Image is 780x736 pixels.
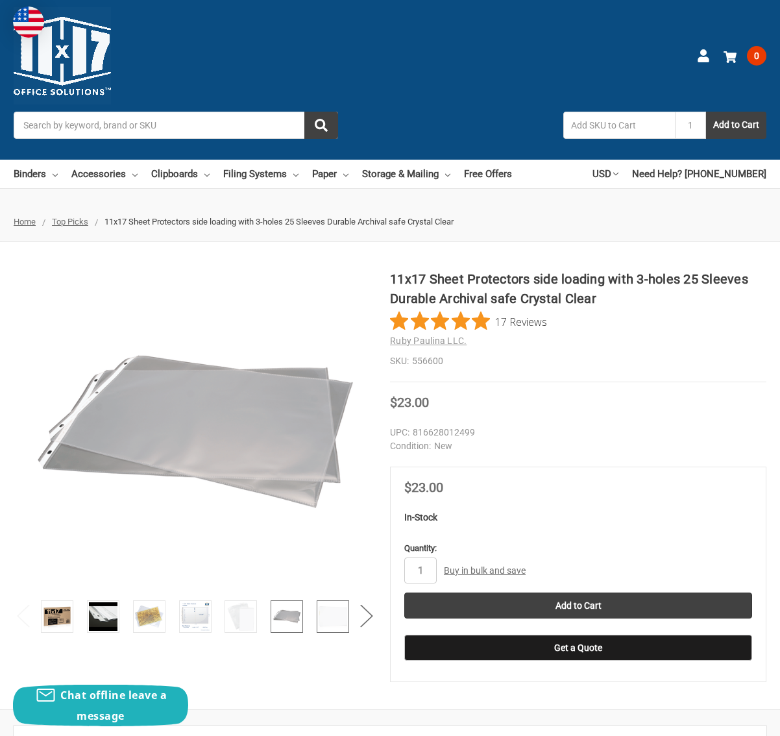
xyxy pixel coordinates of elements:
[14,217,36,227] a: Home
[706,112,766,139] button: Add to Cart
[390,426,766,439] dd: 816628012499
[13,685,188,726] button: Chat offline leave a message
[362,160,450,188] a: Storage & Mailing
[390,354,409,368] dt: SKU:
[404,542,752,555] label: Quantity:
[390,269,766,308] h1: 11x17 Sheet Protectors side loading with 3-holes 25 Sleeves Durable Archival safe Crystal Clear
[181,602,210,631] img: 11x17 Sheet Protectors side loading with 3-holes 25 Sleeves Durable Archival safe Crystal Clear
[151,160,210,188] a: Clipboards
[390,312,547,331] button: Rated 4.8 out of 5 stars from 17 reviews. Jump to reviews.
[390,426,409,439] dt: UPC:
[724,39,766,73] a: 0
[404,480,443,495] span: $23.00
[563,112,675,139] input: Add SKU to Cart
[223,160,299,188] a: Filing Systems
[52,217,88,227] a: Top Picks
[390,439,766,453] dd: New
[89,602,117,631] img: 11x17 Sheet Protectors side loading with 3-holes 25 Sleeves Durable Archival safe Crystal Clear
[404,511,752,524] p: In-Stock
[632,160,766,188] a: Need Help? [PHONE_NUMBER]
[319,602,347,631] img: 11x17 Sheet Protectors side loading with 3-holes 25 Sleeves Durable Archival safe Crystal Clear
[404,635,752,661] button: Get a Quote
[10,596,36,635] button: Previous
[390,336,467,346] a: Ruby Paulina LLC.
[135,602,164,631] img: 11x17 Sheet Protector Poly with holes on 11" side 556600
[404,593,752,619] input: Add to Cart
[104,217,454,227] span: 11x17 Sheet Protectors side loading with 3-holes 25 Sleeves Durable Archival safe Crystal Clear
[390,354,766,368] dd: 556600
[390,439,431,453] dt: Condition:
[43,602,71,631] img: 11x17 Sheet Protectors side loading with 3-holes 25 Sleeves Durable Archival safe Crystal Clear
[354,596,380,635] button: Next
[60,688,167,723] span: Chat offline leave a message
[14,160,58,188] a: Binders
[592,160,618,188] a: USD
[273,602,301,631] img: 11x17 Sheet Protectors side loading with 3-holes 25 Sleeves Durable Archival safe Crystal Clear
[14,7,111,104] img: 11x17.com
[33,269,358,594] img: 11x17 Sheet Protectors side loading with 3-holes 25 Sleeves Durable Archival safe Crystal Clear
[390,395,429,410] span: $23.00
[14,112,338,139] input: Search by keyword, brand or SKU
[747,46,766,66] span: 0
[226,602,255,631] img: 11x17 Sheet Protectors side loading with 3-holes 25 Sleeves Durable Archival safe Crystal Clear
[13,6,44,38] img: duty and tax information for United States
[312,160,348,188] a: Paper
[495,312,547,331] span: 17 Reviews
[464,160,512,188] a: Free Offers
[444,565,526,576] a: Buy in bulk and save
[71,160,138,188] a: Accessories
